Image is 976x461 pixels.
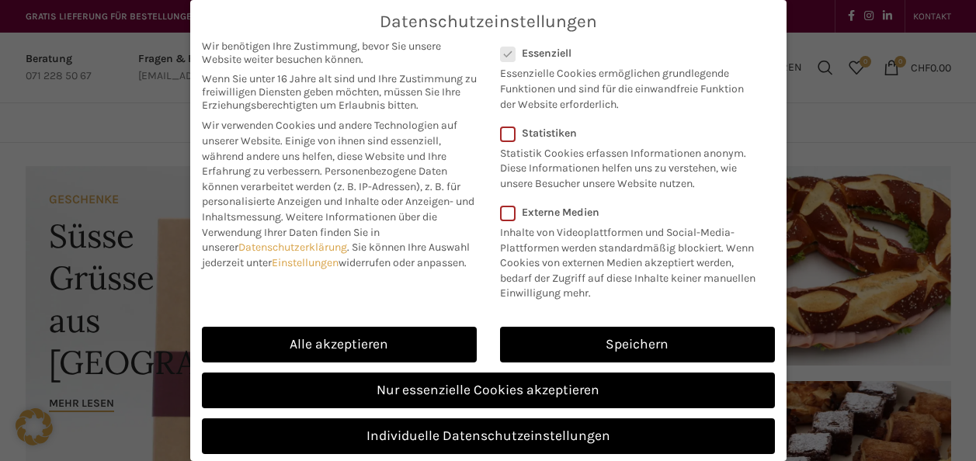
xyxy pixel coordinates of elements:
[238,241,347,254] a: Datenschutzerklärung
[202,119,457,178] span: Wir verwenden Cookies und andere Technologien auf unserer Website. Einige von ihnen sind essenzie...
[500,60,755,112] p: Essenzielle Cookies ermöglichen grundlegende Funktionen und sind für die einwandfreie Funktion de...
[272,256,339,269] a: Einstellungen
[202,210,437,254] span: Weitere Informationen über die Verwendung Ihrer Daten finden Sie in unserer .
[202,165,474,224] span: Personenbezogene Daten können verarbeitet werden (z. B. IP-Adressen), z. B. für personalisierte A...
[500,47,755,60] label: Essenziell
[202,40,477,66] span: Wir benötigen Ihre Zustimmung, bevor Sie unsere Website weiter besuchen können.
[202,241,470,269] span: Sie können Ihre Auswahl jederzeit unter widerrufen oder anpassen.
[202,373,775,408] a: Nur essenzielle Cookies akzeptieren
[380,12,597,32] span: Datenschutzeinstellungen
[202,72,477,112] span: Wenn Sie unter 16 Jahre alt sind und Ihre Zustimmung zu freiwilligen Diensten geben möchten, müss...
[500,206,765,219] label: Externe Medien
[500,327,775,362] a: Speichern
[202,418,775,454] a: Individuelle Datenschutzeinstellungen
[500,127,755,140] label: Statistiken
[500,219,765,301] p: Inhalte von Videoplattformen und Social-Media-Plattformen werden standardmäßig blockiert. Wenn Co...
[500,140,755,192] p: Statistik Cookies erfassen Informationen anonym. Diese Informationen helfen uns zu verstehen, wie...
[202,327,477,362] a: Alle akzeptieren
